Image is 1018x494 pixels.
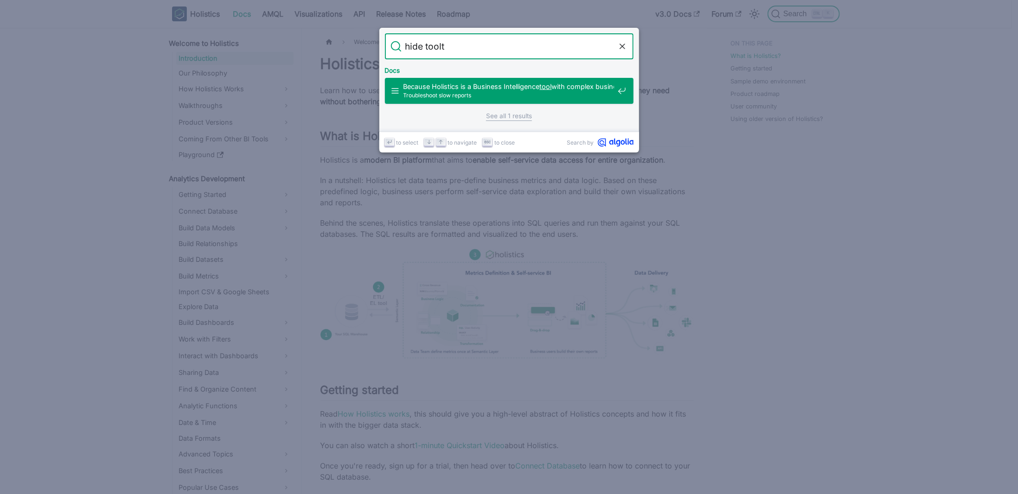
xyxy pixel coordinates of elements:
mark: tool [540,82,552,90]
svg: Enter key [386,139,393,146]
span: to select [397,138,419,147]
span: Search by [567,138,594,147]
a: Because Holistics is a Business Intelligencetoolwith complex business …Troubleshoot slow reports [385,78,634,104]
svg: Arrow down [426,139,433,146]
div: Docs [383,59,635,78]
svg: Algolia [598,138,634,147]
span: to close [495,138,515,147]
svg: Escape key [484,139,491,146]
span: Troubleshoot slow reports [403,91,614,100]
input: Search docs [402,33,617,59]
button: Clear the query [617,41,628,52]
a: Search byAlgolia [567,138,634,147]
span: Because Holistics is a Business Intelligence with complex business … [403,82,614,91]
a: See all 1 results [486,111,532,121]
span: to navigate [448,138,477,147]
svg: Arrow up [437,139,444,146]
